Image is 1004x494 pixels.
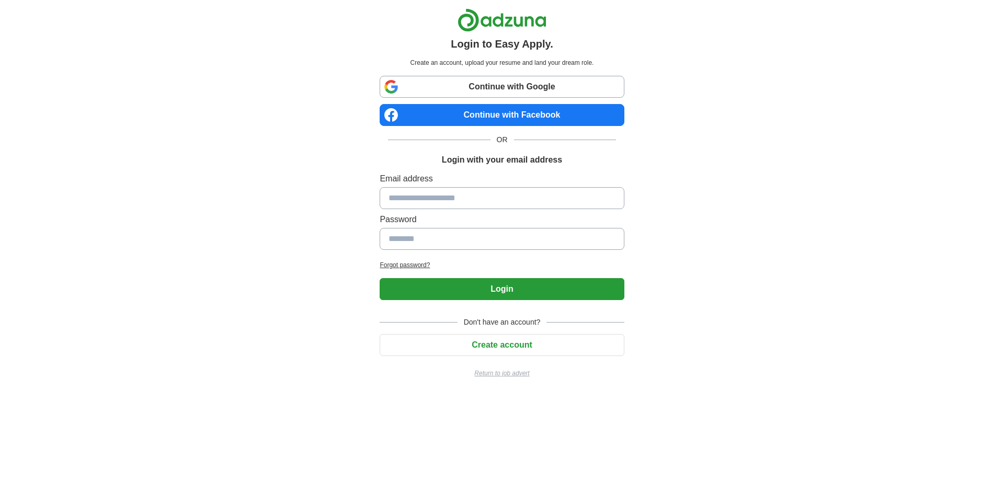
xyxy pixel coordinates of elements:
[451,36,553,52] h1: Login to Easy Apply.
[380,340,624,349] a: Create account
[458,8,546,32] img: Adzuna logo
[442,154,562,166] h1: Login with your email address
[380,278,624,300] button: Login
[380,334,624,356] button: Create account
[458,317,547,328] span: Don't have an account?
[380,213,624,226] label: Password
[382,58,622,67] p: Create an account, upload your resume and land your dream role.
[380,76,624,98] a: Continue with Google
[380,260,624,270] a: Forgot password?
[490,134,514,145] span: OR
[380,104,624,126] a: Continue with Facebook
[380,173,624,185] label: Email address
[380,369,624,378] a: Return to job advert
